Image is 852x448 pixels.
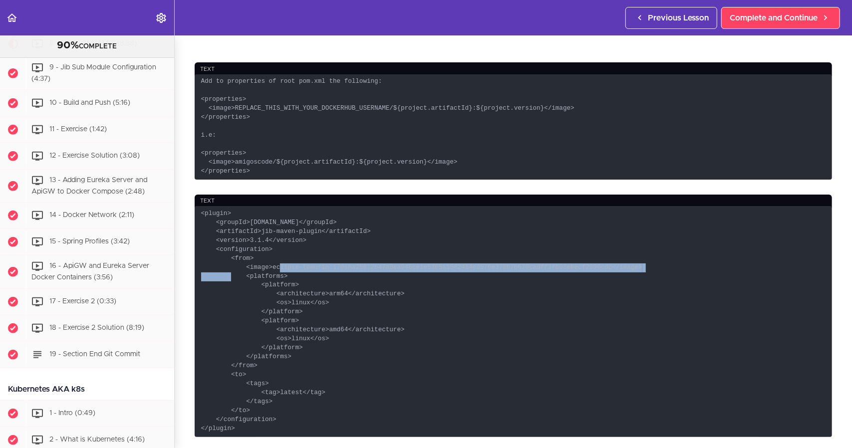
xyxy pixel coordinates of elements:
span: 19 - Section End Git Commit [49,351,140,358]
div: text [195,195,832,208]
span: 2 - What is Kubernetes (4:16) [49,436,145,443]
span: Previous Lesson [648,12,709,24]
span: 17 - Exercise 2 (0:33) [49,298,116,305]
span: Complete and Continue [730,12,818,24]
svg: Settings Menu [155,12,167,24]
span: 90% [57,40,79,50]
span: 9 - Jib Sub Module Configuration (4:37) [31,64,156,82]
span: 11 - Exercise (1:42) [49,126,107,133]
a: Previous Lesson [625,7,717,29]
span: 10 - Build and Push (5:16) [49,99,130,106]
code: Add to properties of root pom.xml the following: <properties> <image>REPLACE_THIS_WITH_YOUR_DOCKE... [195,74,832,179]
span: 1 - Intro (0:49) [49,410,95,417]
span: 16 - ApiGW and Eureka Server Docker Containers (3:56) [31,263,149,281]
span: 18 - Exercise 2 Solution (8:19) [49,324,144,331]
a: Complete and Continue [721,7,840,29]
span: 14 - Docker Network (2:11) [49,212,134,219]
svg: Back to course curriculum [6,12,18,24]
code: <plugin> <groupId>[DOMAIN_NAME]</groupId> <artifactId>jib-maven-plugin</artifactId> <version>3.1.... [195,206,832,437]
span: 12 - Exercise Solution (3:08) [49,152,140,159]
span: 15 - Spring Profiles (3:42) [49,238,130,245]
div: COMPLETE [12,39,162,52]
span: 13 - Adding Eureka Server and ApiGW to Docker Compose (2:48) [31,177,147,195]
div: text [195,62,832,76]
